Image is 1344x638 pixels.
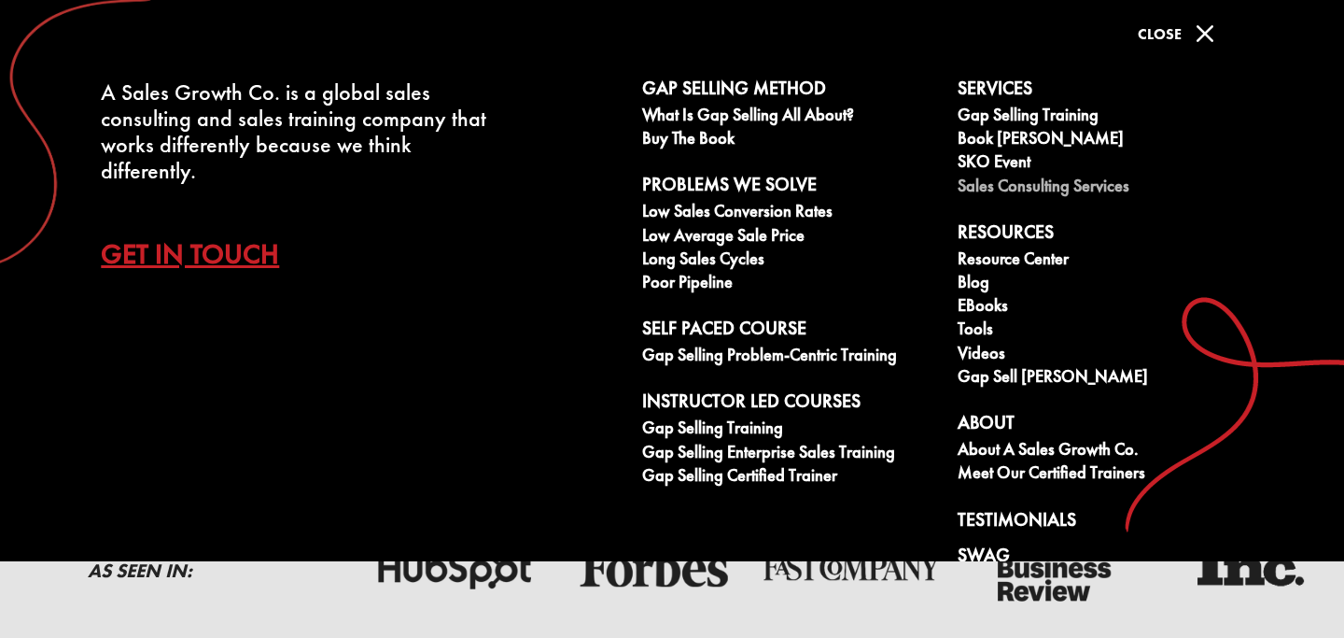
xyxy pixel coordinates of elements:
img: Forbs-logo-dark [563,532,743,603]
a: Instructor Led Courses [642,390,937,418]
a: Low Sales Conversion Rates [642,202,937,225]
span: M [1186,15,1224,52]
a: Gap Selling Certified Trainer [642,466,937,489]
a: Gap Selling Training [958,106,1253,129]
a: SKO Event [958,152,1253,176]
img: Harvard-Business-Review-logo-dark [960,532,1141,603]
a: Gap Selling Training [642,418,937,442]
a: Low Average Sale Price [642,226,937,249]
a: Self Paced Course [642,318,937,346]
div: A Sales Growth Co. is a global sales consulting and sales training company that works differently... [101,79,493,184]
a: Gap Selling Enterprise Sales Training [642,443,937,466]
a: Videos [958,344,1253,367]
a: Meet our Certified Trainers [958,463,1253,487]
span: Close [1138,24,1182,44]
a: Book [PERSON_NAME] [958,129,1253,152]
a: Tools [958,319,1253,343]
a: Poor Pipeline [642,273,937,296]
a: Swag [958,545,1253,573]
a: Resource Center [958,249,1253,273]
a: Gap Sell [PERSON_NAME] [958,367,1253,390]
a: What is Gap Selling all about? [642,106,937,129]
a: Long Sales Cycles [642,249,937,273]
a: Services [958,78,1253,106]
img: Hubspot-logo-dark [364,532,544,603]
a: Sales Consulting Services [958,177,1253,200]
a: eBooks [958,296,1253,319]
a: Buy The Book [642,129,937,152]
a: Problems We Solve [642,174,937,202]
a: Testimonials [958,509,1253,537]
a: Get In Touch [101,221,307,287]
a: Resources [958,221,1253,249]
a: Blog [958,273,1253,296]
img: Fast-Company-logo-dark [762,532,942,603]
a: About [958,412,1253,440]
img: Inc-logo-dark [1159,532,1339,603]
a: Gap Selling Problem-Centric Training [642,346,937,369]
a: About A Sales Growth Co. [958,440,1253,463]
a: Gap Selling Method [642,78,937,106]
